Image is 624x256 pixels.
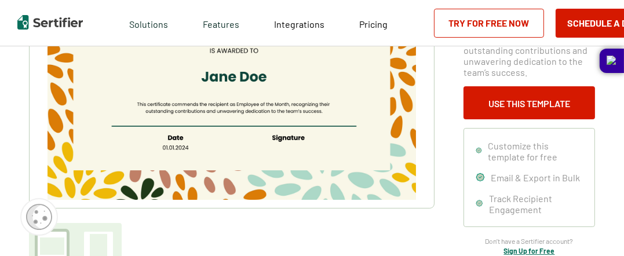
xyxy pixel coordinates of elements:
[434,9,544,38] a: Try for Free Now
[489,193,583,215] span: Track Recipient Engagement
[504,247,555,255] a: Sign Up for Free
[566,200,624,256] iframe: Chat Widget
[486,236,574,247] span: Don’t have a Sertifier account?
[491,172,580,183] span: Email & Export in Bulk
[203,16,239,30] span: Features
[488,140,583,162] span: Customize this template for free
[129,16,168,30] span: Solutions
[274,19,324,30] span: Integrations
[359,16,388,30] a: Pricing
[359,19,388,30] span: Pricing
[274,16,324,30] a: Integrations
[17,15,83,30] img: Sertifier | Digital Credentialing Platform
[464,86,595,119] button: Use This Template
[26,204,52,230] img: Cookie Popup Icon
